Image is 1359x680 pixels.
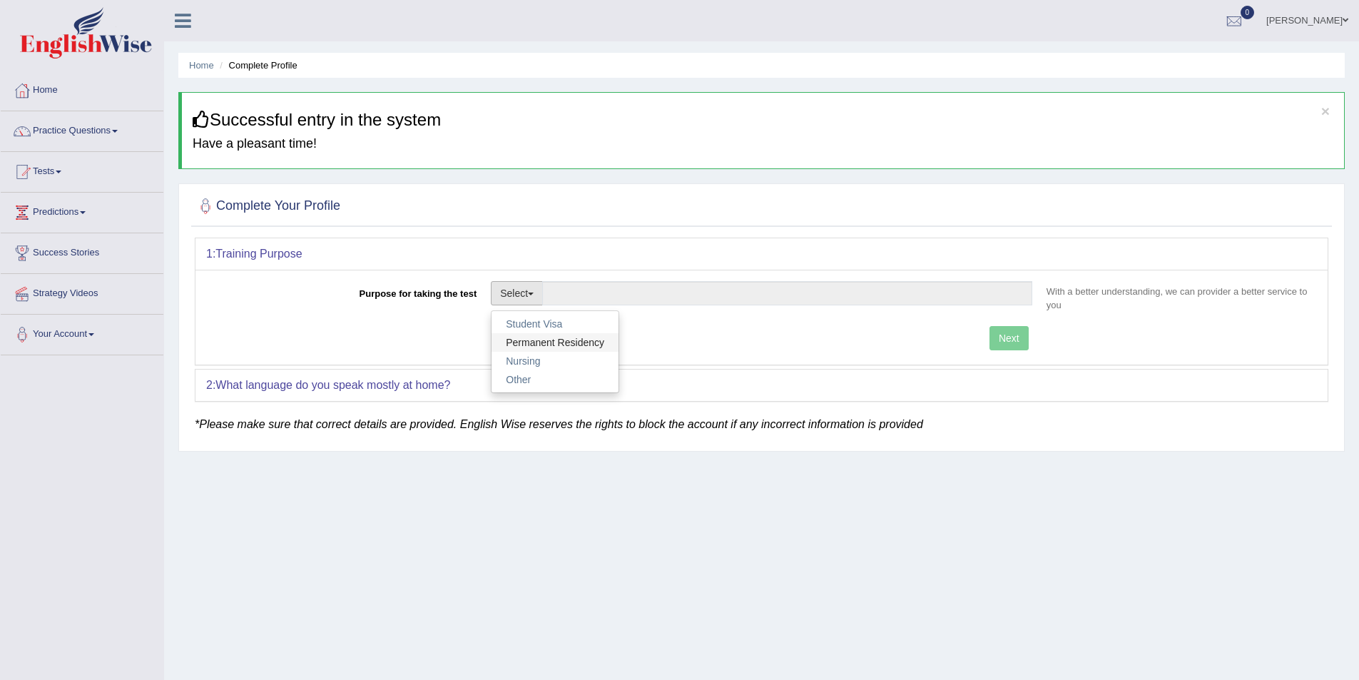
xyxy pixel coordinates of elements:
a: Student Visa [492,315,619,333]
h3: Successful entry in the system [193,111,1333,129]
a: Tests [1,152,163,188]
span: 0 [1241,6,1255,19]
p: With a better understanding, we can provider a better service to you [1039,285,1317,312]
label: Purpose for taking the test [206,281,484,300]
div: 1: [195,238,1328,270]
button: × [1321,103,1330,118]
li: Complete Profile [216,59,297,72]
a: Home [189,60,214,71]
a: Success Stories [1,233,163,269]
a: Other [492,370,619,389]
h2: Complete Your Profile [195,196,340,217]
a: Your Account [1,315,163,350]
b: Training Purpose [215,248,302,260]
b: What language do you speak mostly at home? [215,379,450,391]
a: Permanent Residency [492,333,619,352]
a: Strategy Videos [1,274,163,310]
button: Select [491,281,543,305]
a: Home [1,71,163,106]
div: 2: [195,370,1328,401]
a: Practice Questions [1,111,163,147]
em: *Please make sure that correct details are provided. English Wise reserves the rights to block th... [195,418,923,430]
a: Nursing [492,352,619,370]
a: Predictions [1,193,163,228]
h4: Have a pleasant time! [193,137,1333,151]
